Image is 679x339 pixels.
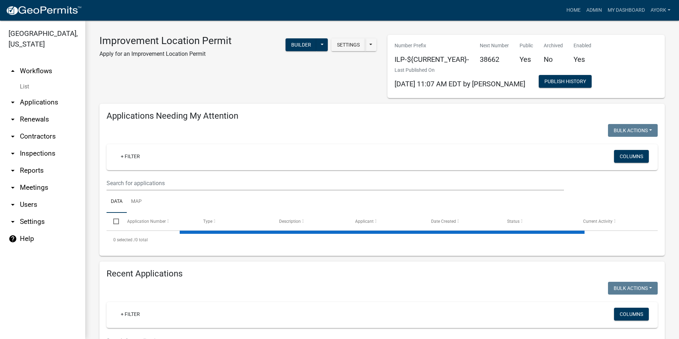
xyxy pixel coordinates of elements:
[107,111,658,121] h4: Applications Needing My Attention
[539,75,592,88] button: Publish History
[395,80,525,88] span: [DATE] 11:07 AM EDT by [PERSON_NAME]
[9,149,17,158] i: arrow_drop_down
[539,79,592,85] wm-modal-confirm: Workflow Publish History
[99,35,232,47] h3: Improvement Location Permit
[544,42,563,49] p: Archived
[648,4,673,17] a: ayork
[614,150,649,163] button: Columns
[348,213,424,230] datatable-header-cell: Applicant
[431,219,456,224] span: Date Created
[9,200,17,209] i: arrow_drop_down
[355,219,374,224] span: Applicant
[9,132,17,141] i: arrow_drop_down
[564,4,583,17] a: Home
[614,308,649,321] button: Columns
[272,213,348,230] datatable-header-cell: Description
[520,42,533,49] p: Public
[583,219,613,224] span: Current Activity
[107,231,658,249] div: 0 total
[99,50,232,58] p: Apply for an Improvement Location Permit
[203,219,212,224] span: Type
[395,55,469,64] h5: ILP-${CURRENT_YEAR}-
[286,38,317,51] button: Builder
[196,213,272,230] datatable-header-cell: Type
[113,237,135,242] span: 0 selected /
[500,213,576,230] datatable-header-cell: Status
[9,98,17,107] i: arrow_drop_down
[9,235,17,243] i: help
[608,282,658,295] button: Bulk Actions
[331,38,365,51] button: Settings
[107,176,564,190] input: Search for applications
[107,190,127,213] a: Data
[583,4,605,17] a: Admin
[127,190,146,213] a: Map
[9,115,17,124] i: arrow_drop_down
[279,219,301,224] span: Description
[115,308,146,321] a: + Filter
[115,150,146,163] a: + Filter
[576,213,652,230] datatable-header-cell: Current Activity
[107,269,658,279] h4: Recent Applications
[395,66,525,74] p: Last Published On
[107,213,120,230] datatable-header-cell: Select
[520,55,533,64] h5: Yes
[544,55,563,64] h5: No
[9,67,17,75] i: arrow_drop_up
[574,55,591,64] h5: Yes
[9,217,17,226] i: arrow_drop_down
[605,4,648,17] a: My Dashboard
[480,42,509,49] p: Next Number
[480,55,509,64] h5: 38662
[608,124,658,137] button: Bulk Actions
[9,183,17,192] i: arrow_drop_down
[395,42,469,49] p: Number Prefix
[9,166,17,175] i: arrow_drop_down
[127,219,166,224] span: Application Number
[120,213,196,230] datatable-header-cell: Application Number
[507,219,520,224] span: Status
[574,42,591,49] p: Enabled
[424,213,500,230] datatable-header-cell: Date Created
